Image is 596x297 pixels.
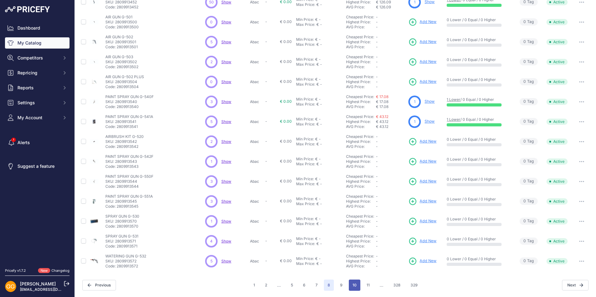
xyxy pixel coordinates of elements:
[376,119,388,124] span: € 43.12
[408,257,436,266] a: Add New
[420,178,436,184] span: Add New
[420,198,436,204] span: Add New
[349,280,360,291] button: Go to page 10
[17,100,58,106] span: Settings
[5,22,70,34] a: Dashboard
[520,58,538,65] span: Tag
[546,119,568,125] span: Active
[420,238,436,244] span: Add New
[105,144,144,149] p: Code: 2809913542
[296,17,314,22] div: Min Price:
[447,37,511,42] p: 0 Lower / 0 Equal / 0 Higher
[105,20,139,25] p: SKU: 2809913500
[105,25,139,30] p: Code: 2809913500
[296,97,314,102] div: Min Price:
[296,162,315,167] div: Max Price:
[315,97,318,102] div: €
[408,217,436,226] a: Add New
[318,57,321,62] div: -
[523,99,526,105] span: 0
[105,15,139,20] p: AIR GUN G-501
[265,19,267,24] span: -
[316,142,319,147] div: €
[319,162,322,167] div: -
[523,39,526,45] span: 0
[250,40,263,45] p: Abac
[105,74,144,79] p: AIR GUN G-502 PLUS
[250,159,263,164] p: Abac
[210,79,213,85] span: 0
[5,37,70,49] a: My Catalog
[346,174,374,179] a: Cheapest Price:
[210,99,213,105] span: 3
[408,237,436,246] a: Add New
[221,239,231,243] span: Show
[315,117,318,122] div: €
[376,139,378,144] span: -
[408,157,436,166] a: Add New
[296,122,315,127] div: Max Price:
[346,20,376,25] div: Highest Price:
[520,38,538,45] span: Tag
[280,119,292,124] span: € 0.00
[425,99,435,104] a: Show
[221,139,231,144] a: Show
[447,97,511,102] p: / 0 Equal / 0 Higher
[346,154,374,159] a: Cheapest Price:
[408,197,436,206] a: Add New
[221,40,231,44] a: Show
[408,58,436,66] a: Add New
[316,2,319,7] div: €
[105,40,138,45] p: SKU: 2809913501
[520,98,538,105] span: Tag
[296,57,314,62] div: Min Price:
[346,5,376,10] div: AVG Price:
[420,39,436,45] span: Add New
[376,20,378,24] span: -
[376,159,378,164] span: -
[210,19,213,25] span: 0
[221,59,231,64] a: Show
[318,77,321,82] div: -
[414,99,416,105] span: 1
[346,59,376,64] div: Highest Price:
[221,199,231,204] a: Show
[420,19,436,25] span: Add New
[346,254,374,258] a: Cheapest Price:
[376,40,378,44] span: -
[346,134,374,139] a: Cheapest Price:
[546,139,568,145] span: Active
[562,280,589,290] button: Next
[346,54,374,59] a: Cheapest Price:
[420,158,436,164] span: Add New
[315,137,318,142] div: €
[420,258,436,264] span: Add New
[296,102,315,107] div: Max Price:
[296,22,315,27] div: Max Price:
[315,177,318,181] div: €
[318,157,321,162] div: -
[520,118,538,125] span: Tag
[296,42,315,47] div: Max Price:
[221,79,231,84] a: Show
[376,54,378,59] span: -
[51,268,70,273] a: Changelog
[5,52,70,64] button: Competitors
[447,157,511,162] p: 0 Lower / 0 Equal / 0 Higher
[296,62,315,67] div: Max Price:
[376,5,406,10] div: € 126.09
[408,18,436,26] a: Add New
[105,5,144,10] p: Code: 2809913452
[346,74,374,79] a: Cheapest Price:
[105,45,138,49] p: Code: 2809913501
[447,57,511,62] p: 0 Lower / 0 Equal / 0 Higher
[105,54,138,59] p: AIR GUN G-503
[221,20,231,24] a: Show
[221,99,231,104] span: Show
[346,94,374,99] a: Cheapest Price:
[261,280,271,291] button: Go to page 2
[5,161,70,172] a: Suggest a feature
[319,2,322,7] div: -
